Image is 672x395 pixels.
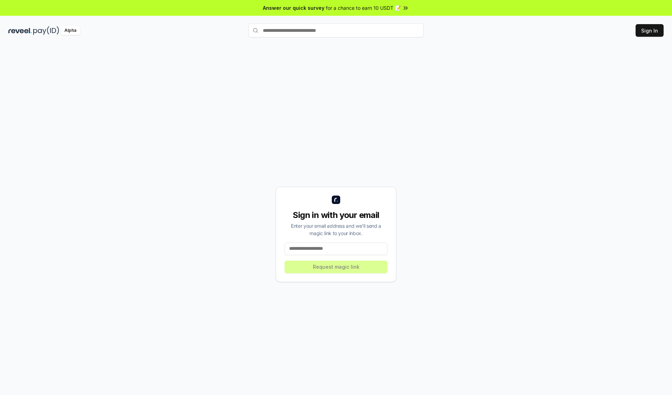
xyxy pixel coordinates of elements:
span: for a chance to earn 10 USDT 📝 [326,4,401,12]
div: Alpha [61,26,80,35]
img: reveel_dark [8,26,32,35]
span: Answer our quick survey [263,4,324,12]
button: Sign In [636,24,664,37]
div: Sign in with your email [285,210,387,221]
div: Enter your email address and we’ll send a magic link to your inbox. [285,222,387,237]
img: pay_id [33,26,59,35]
img: logo_small [332,196,340,204]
